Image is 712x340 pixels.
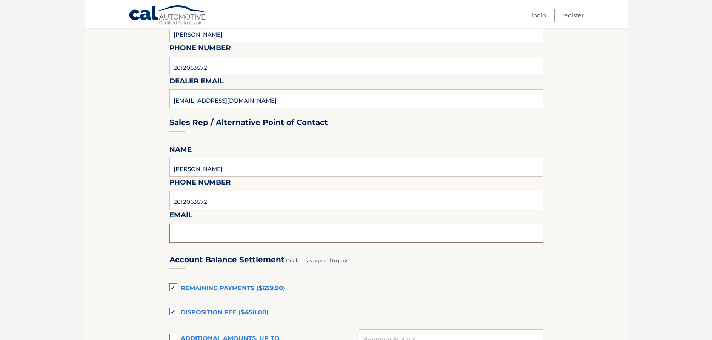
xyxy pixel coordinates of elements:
[562,9,584,22] a: Register
[169,144,192,158] label: Name
[169,75,224,89] label: Dealer Email
[169,281,543,296] label: Remaining Payments ($659.90)
[169,118,328,127] h3: Sales Rep / Alternative Point of Contact
[286,257,348,263] span: Dealer has agreed to pay:
[169,42,231,56] label: Phone Number
[169,177,231,191] label: Phone Number
[169,255,284,265] h3: Account Balance Settlement
[169,305,543,320] label: Disposition Fee ($450.00)
[129,5,208,27] a: Cal Automotive
[532,9,546,22] a: Login
[169,209,192,223] label: Email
